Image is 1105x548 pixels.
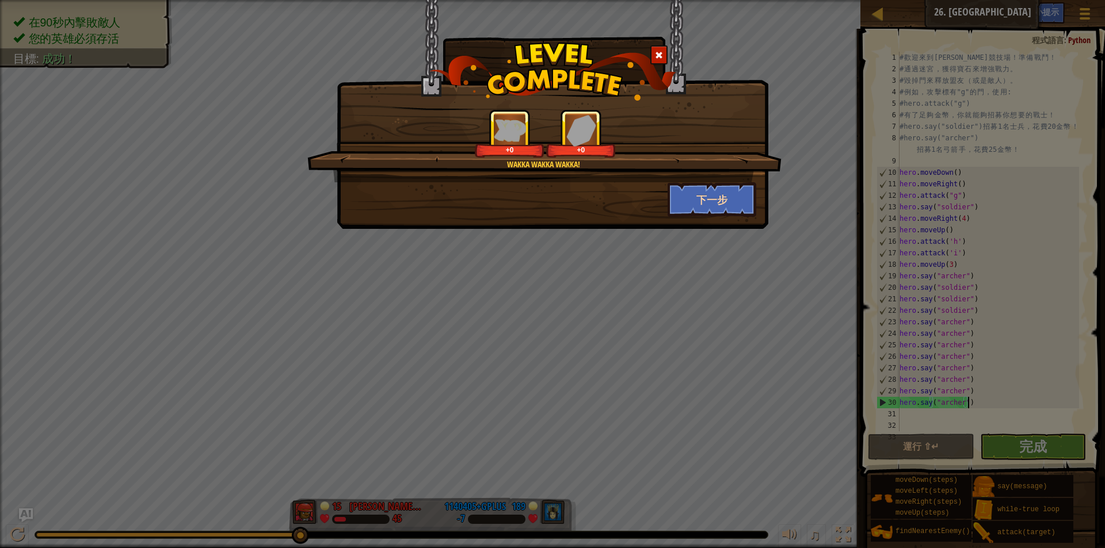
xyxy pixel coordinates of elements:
button: 下一步 [668,182,757,217]
img: reward_icon_xp.png [494,119,526,141]
div: +0 [548,145,614,154]
div: +0 [477,145,542,154]
img: reward_icon_gems.png [566,114,596,146]
div: Wakka wakka wakka! [362,159,725,170]
img: level_complete.png [429,43,676,101]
